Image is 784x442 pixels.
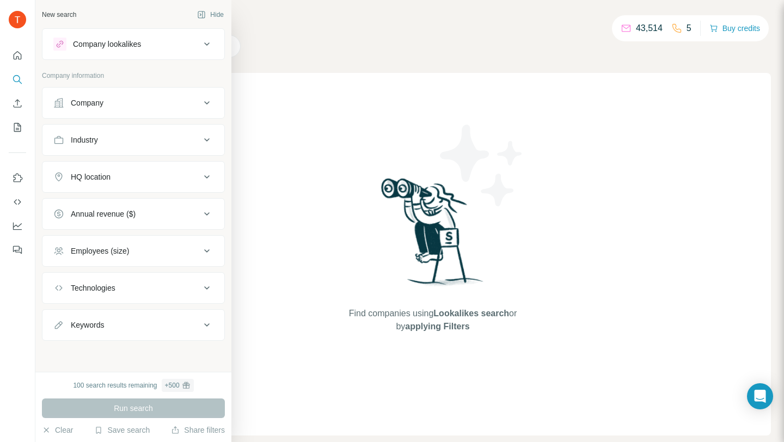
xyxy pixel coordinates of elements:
button: Company lookalikes [42,31,224,57]
p: 43,514 [636,22,663,35]
div: 100 search results remaining [73,379,193,392]
button: Technologies [42,275,224,301]
button: Quick start [9,46,26,65]
div: Technologies [71,283,115,293]
button: Dashboard [9,216,26,236]
img: Surfe Illustration - Stars [433,116,531,214]
div: Open Intercom Messenger [747,383,773,409]
button: Annual revenue ($) [42,201,224,227]
div: Company [71,97,103,108]
div: Annual revenue ($) [71,208,136,219]
img: Avatar [9,11,26,28]
span: Find companies using or by [346,307,520,333]
div: + 500 [165,380,180,390]
p: 5 [687,22,691,35]
p: Company information [42,71,225,81]
button: Use Surfe on LinkedIn [9,168,26,188]
div: Employees (size) [71,245,129,256]
button: Company [42,90,224,116]
button: Save search [94,425,150,435]
button: My lists [9,118,26,137]
button: Keywords [42,312,224,338]
div: Keywords [71,320,104,330]
span: Lookalikes search [433,309,509,318]
button: Enrich CSV [9,94,26,113]
button: Search [9,70,26,89]
div: New search [42,10,76,20]
div: Industry [71,134,98,145]
button: Employees (size) [42,238,224,264]
button: Share filters [171,425,225,435]
button: HQ location [42,164,224,190]
div: HQ location [71,171,111,182]
h4: Search [95,13,771,28]
button: Use Surfe API [9,192,26,212]
button: Feedback [9,240,26,260]
button: Industry [42,127,224,153]
div: Company lookalikes [73,39,141,50]
img: Surfe Illustration - Woman searching with binoculars [376,175,489,297]
span: applying Filters [405,322,469,331]
button: Hide [189,7,231,23]
button: Clear [42,425,73,435]
button: Buy credits [709,21,760,36]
